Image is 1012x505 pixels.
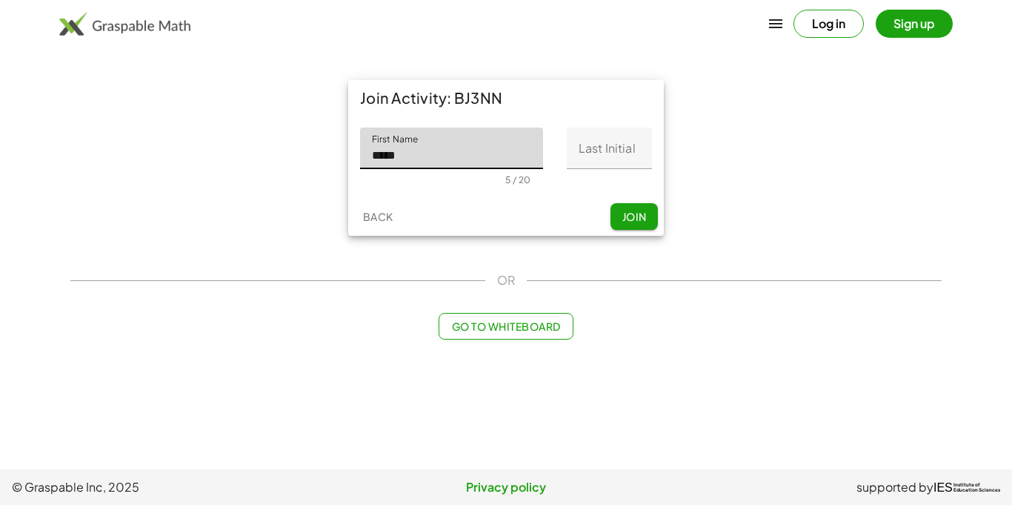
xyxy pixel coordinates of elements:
span: IES [933,481,953,495]
span: OR [497,271,515,289]
span: Back [362,210,393,223]
button: Join [610,203,658,230]
div: 5 / 20 [505,174,530,185]
span: Institute of Education Sciences [953,483,1000,493]
span: Join [622,210,646,223]
div: Join Activity: BJ3NN [348,80,664,116]
button: Go to Whiteboard [439,313,573,340]
a: Privacy policy [342,478,671,496]
a: IESInstitute ofEducation Sciences [933,478,1000,496]
span: supported by [856,478,933,496]
span: Go to Whiteboard [451,320,560,333]
span: © Graspable Inc, 2025 [12,478,342,496]
button: Sign up [876,10,953,38]
button: Back [354,203,402,230]
button: Log in [793,10,864,38]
